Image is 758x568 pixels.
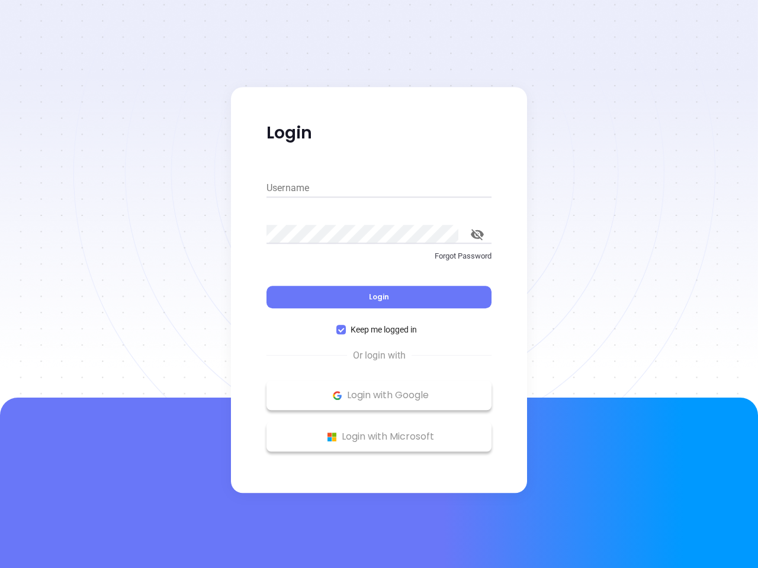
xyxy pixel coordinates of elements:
p: Login with Microsoft [272,428,486,446]
span: Or login with [347,348,412,363]
p: Login with Google [272,386,486,404]
img: Microsoft Logo [325,430,339,444]
a: Forgot Password [266,250,492,272]
img: Google Logo [330,388,345,403]
button: Microsoft Logo Login with Microsoft [266,422,492,451]
span: Login [369,292,389,302]
button: toggle password visibility [463,220,492,248]
span: Keep me logged in [346,323,422,336]
button: Google Logo Login with Google [266,380,492,410]
p: Forgot Password [266,250,492,262]
button: Login [266,286,492,308]
p: Login [266,122,492,144]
